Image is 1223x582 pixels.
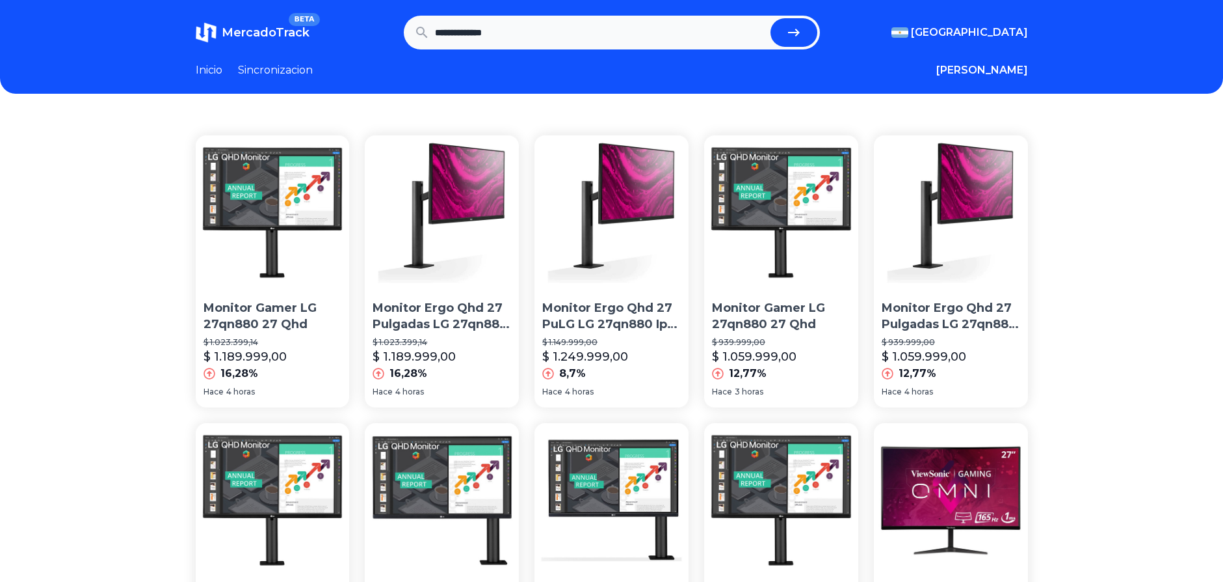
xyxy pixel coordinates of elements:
[911,25,1028,40] span: [GEOGRAPHIC_DATA]
[565,387,594,397] span: 4 horas
[373,387,393,397] span: Hace
[289,13,319,26] span: BETA
[196,22,309,43] a: MercadoTrackBETA
[204,348,287,366] p: $ 1.189.999,00
[542,337,681,348] p: $ 1.149.999,00
[704,423,858,577] img: Monitor Gamer LG 27qn880 27 Qhd
[204,387,224,397] span: Hace
[882,348,966,366] p: $ 1.059.999,00
[882,300,1020,333] p: Monitor Ergo Qhd 27 Pulgadas LG 27qn880 Ips 1440p Freesync
[704,135,858,408] a: Monitor Gamer LG 27qn880 27 QhdMonitor Gamer LG 27qn880 27 Qhd$ 939.999,00$ 1.059.999,0012,77%Hac...
[389,366,427,381] p: 16,28%
[712,348,796,366] p: $ 1.059.999,00
[712,300,850,333] p: Monitor Gamer LG 27qn880 27 Qhd
[891,25,1028,40] button: [GEOGRAPHIC_DATA]
[534,135,689,290] img: Monitor Ergo Qhd 27 PuLG LG 27qn880 Ips 1440p Freesync Cuota
[534,135,689,408] a: Monitor Ergo Qhd 27 PuLG LG 27qn880 Ips 1440p Freesync CuotaMonitor Ergo Qhd 27 PuLG LG 27qn880 I...
[365,423,519,577] img: Monitor LG Led 27 Ergo Qhd 1440p Ips 75hz 27qn880
[373,337,511,348] p: $ 1.023.399,14
[712,337,850,348] p: $ 939.999,00
[874,135,1028,290] img: Monitor Ergo Qhd 27 Pulgadas LG 27qn880 Ips 1440p Freesync
[712,387,732,397] span: Hace
[874,423,1028,577] img: Monitor Curvo 27 Viewsonic Vx2718 2kpc Mhd 165hz Led Qhd
[542,387,562,397] span: Hace
[904,387,933,397] span: 4 horas
[559,366,586,381] p: 8,7%
[196,135,350,290] img: Monitor Gamer LG 27qn880 27 Qhd
[204,337,342,348] p: $ 1.023.399,14
[936,62,1028,78] button: [PERSON_NAME]
[882,337,1020,348] p: $ 939.999,00
[373,348,456,366] p: $ 1.189.999,00
[238,62,313,78] a: Sincronizacion
[899,366,936,381] p: 12,77%
[373,300,511,333] p: Monitor Ergo Qhd 27 Pulgadas LG 27qn880 Ips 1440p Freesync
[196,423,350,577] img: Monitor Gamer LG 27qn880 27 Qhd
[220,366,258,381] p: 16,28%
[222,25,309,40] span: MercadoTrack
[891,27,908,38] img: Argentina
[882,387,902,397] span: Hace
[874,135,1028,408] a: Monitor Ergo Qhd 27 Pulgadas LG 27qn880 Ips 1440p FreesyncMonitor Ergo Qhd 27 Pulgadas LG 27qn880...
[196,135,350,408] a: Monitor Gamer LG 27qn880 27 QhdMonitor Gamer LG 27qn880 27 Qhd$ 1.023.399,14$ 1.189.999,0016,28%H...
[395,387,424,397] span: 4 horas
[534,423,689,577] img: Monitor LG 27nq880-b 27'' Qhd Full Movimiento Ergo Ips Usb-c
[735,387,763,397] span: 3 horas
[542,348,628,366] p: $ 1.249.999,00
[729,366,767,381] p: 12,77%
[365,135,519,290] img: Monitor Ergo Qhd 27 Pulgadas LG 27qn880 Ips 1440p Freesync
[365,135,519,408] a: Monitor Ergo Qhd 27 Pulgadas LG 27qn880 Ips 1440p FreesyncMonitor Ergo Qhd 27 Pulgadas LG 27qn880...
[196,62,222,78] a: Inicio
[196,22,217,43] img: MercadoTrack
[542,300,681,333] p: Monitor Ergo Qhd 27 PuLG LG 27qn880 Ips 1440p Freesync Cuota
[704,135,858,290] img: Monitor Gamer LG 27qn880 27 Qhd
[204,300,342,333] p: Monitor Gamer LG 27qn880 27 Qhd
[226,387,255,397] span: 4 horas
